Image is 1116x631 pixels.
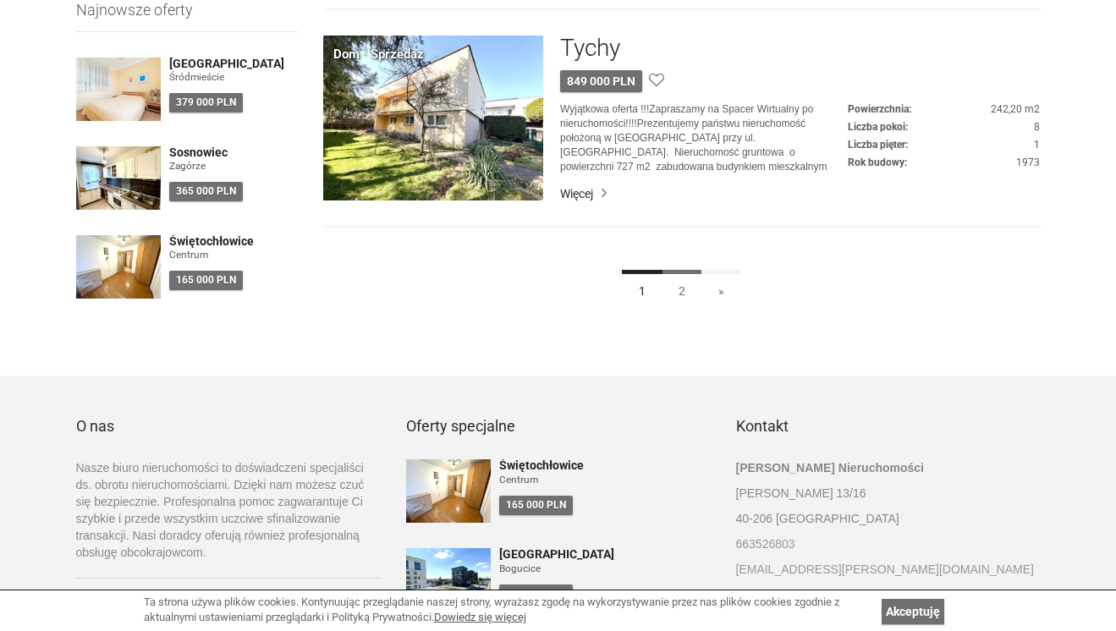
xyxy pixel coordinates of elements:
div: 365 000 PLN [169,182,243,201]
dt: Liczba pięter: [848,138,908,152]
div: Dom · Sprzedaż [333,46,424,63]
a: [GEOGRAPHIC_DATA] [169,58,299,70]
a: Akceptuję [882,599,944,624]
a: Tychy [560,36,620,62]
figure: Centrum [169,248,299,262]
dt: Liczba pokoi: [848,120,908,134]
img: Dom Sprzedaż Tychy Kasztanowa [323,36,543,200]
p: 40-206 [GEOGRAPHIC_DATA] [736,510,1041,527]
figure: Zagórze [169,159,299,173]
a: 663526803 [736,535,1041,552]
div: 165 000 PLN [499,496,573,515]
dd: 1 [848,138,1040,152]
dd: 8 [848,120,1040,134]
div: 849 000 PLN [560,70,642,92]
a: Świętochłowice [499,459,711,472]
div: 847 000 PLN [499,584,573,604]
p: Nasze biuro nieruchomości to doświadczeni specjaliści ds. obrotu nieruchomościami. Dzięki nam moż... [76,459,381,561]
a: [EMAIL_ADDRESS][PERSON_NAME][DOMAIN_NAME] [736,561,1041,578]
dt: Powierzchnia: [848,102,911,117]
h3: O nas [76,418,381,435]
div: Ta strona używa plików cookies. Kontynuując przeglądanie naszej strony, wyrażasz zgodę na wykorzy... [144,595,873,626]
dd: 242,20 m2 [848,102,1040,117]
a: Więcej [560,185,1040,202]
figure: Bogucice [499,562,711,576]
p: Wyjątkowa oferta !!!Zapraszamy na Spacer Wirtualny po nieruchomości!!!!Prezentujemy państwu nieru... [560,102,848,175]
dt: Rok budowy: [848,156,907,170]
h3: Kontakt [736,418,1041,435]
h3: Najnowsze oferty [76,2,299,32]
a: Sosnowiec [169,146,299,159]
a: » [701,270,741,308]
figure: Centrum [499,473,711,487]
dd: 1973 [848,156,1040,170]
p: [PERSON_NAME] 13/16 [736,485,1041,502]
strong: [PERSON_NAME] Nieruchomości [736,461,924,475]
a: Świętochłowice [169,235,299,248]
div: 379 000 PLN [169,93,243,112]
a: Dowiedz się więcej [434,611,526,623]
a: 2 [662,270,702,308]
figure: Śródmieście [169,70,299,85]
a: [GEOGRAPHIC_DATA] [499,548,711,561]
a: 1 [622,270,662,308]
h3: Oferty specjalne [406,418,711,435]
div: 165 000 PLN [169,271,243,290]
